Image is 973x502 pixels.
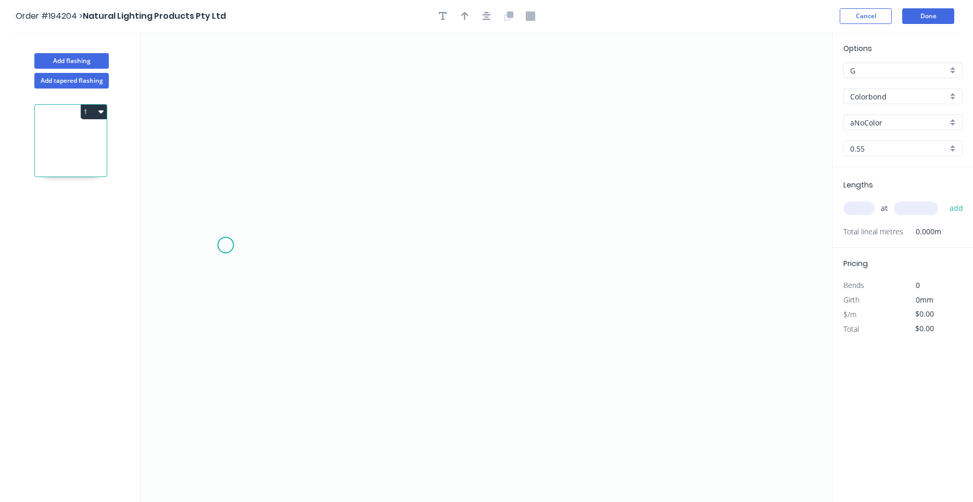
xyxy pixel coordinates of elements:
span: 0.000m [903,224,941,239]
span: Total [843,324,859,334]
span: Bends [843,280,864,290]
span: 0 [916,280,920,290]
input: Price level [850,65,947,76]
button: add [944,199,969,217]
span: Options [843,43,872,54]
span: Natural Lighting Products Pty Ltd [83,10,226,22]
button: Add tapered flashing [34,73,109,89]
input: Thickness [850,143,947,154]
span: $/m [843,309,856,319]
input: Colour [850,117,947,128]
span: Order #194204 > [16,10,83,22]
span: 0mm [916,295,933,305]
button: Done [902,8,954,24]
svg: 0 [141,32,832,502]
span: at [881,201,888,216]
button: 1 [81,105,107,119]
input: Material [850,91,947,102]
span: Girth [843,295,860,305]
span: Pricing [843,258,868,269]
span: Lengths [843,180,873,190]
button: Add flashing [34,53,109,69]
span: Total lineal metres [843,224,903,239]
button: Cancel [840,8,892,24]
